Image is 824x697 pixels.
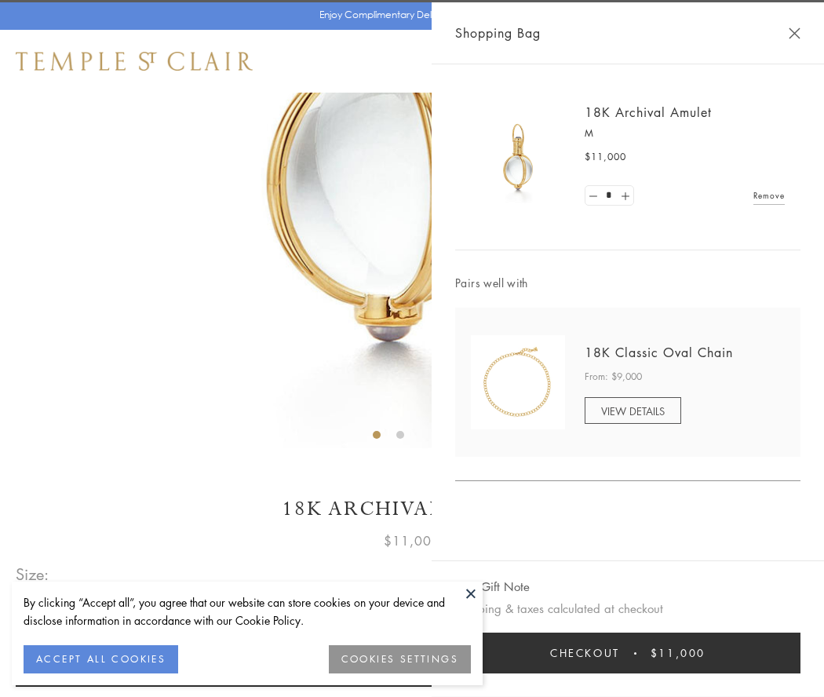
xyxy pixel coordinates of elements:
[455,23,541,43] span: Shopping Bag
[16,561,50,587] span: Size:
[585,369,642,385] span: From: $9,000
[24,593,471,629] div: By clicking “Accept all”, you agree that our website can store cookies on your device and disclos...
[585,126,785,141] p: M
[455,633,800,673] button: Checkout $11,000
[550,644,620,662] span: Checkout
[471,110,565,204] img: 18K Archival Amulet
[585,104,712,121] a: 18K Archival Amulet
[585,397,681,424] a: VIEW DETAILS
[651,644,706,662] span: $11,000
[585,149,626,165] span: $11,000
[24,645,178,673] button: ACCEPT ALL COOKIES
[384,531,440,551] span: $11,000
[319,7,498,23] p: Enjoy Complimentary Delivery & Returns
[617,186,633,206] a: Set quantity to 2
[455,274,800,292] span: Pairs well with
[455,577,530,597] button: Add Gift Note
[16,495,808,523] h1: 18K Archival Amulet
[789,27,800,39] button: Close Shopping Bag
[585,344,733,361] a: 18K Classic Oval Chain
[601,403,665,418] span: VIEW DETAILS
[455,599,800,619] p: Shipping & taxes calculated at checkout
[471,335,565,429] img: N88865-OV18
[753,187,785,204] a: Remove
[329,645,471,673] button: COOKIES SETTINGS
[16,52,253,71] img: Temple St. Clair
[585,186,601,206] a: Set quantity to 0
